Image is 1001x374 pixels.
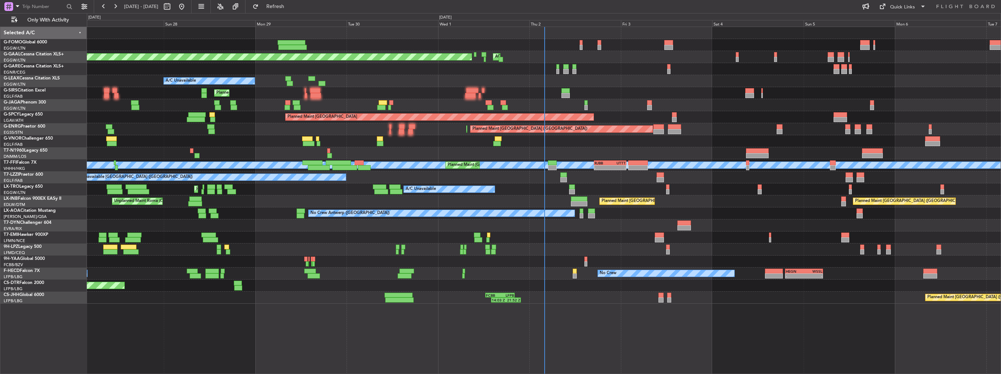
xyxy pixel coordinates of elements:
span: G-ENRG [4,124,21,129]
div: - [804,274,822,278]
a: [PERSON_NAME]/QSA [4,214,47,219]
a: G-ENRGPraetor 600 [4,124,45,129]
button: Quick Links [876,1,929,12]
a: 9H-LPZLegacy 500 [4,245,42,249]
div: A/C Unavailable [406,184,436,195]
div: UTTT [610,161,626,165]
span: G-LEAX [4,76,19,81]
div: Fri 3 [621,20,712,27]
a: T7-LZZIPraetor 600 [4,172,43,177]
span: G-VNOR [4,136,22,141]
div: - [595,165,610,170]
span: G-FOMO [4,40,22,44]
span: G-GAAL [4,52,20,57]
span: LX-INB [4,196,18,201]
a: G-VNORChallenger 650 [4,136,53,141]
span: F-HECD [4,269,20,273]
div: Sun 5 [804,20,895,27]
div: Mon 29 [255,20,347,27]
div: - [786,274,804,278]
div: A/C Unavailable [166,75,196,86]
div: Sun 28 [164,20,255,27]
span: G-GARE [4,64,20,69]
a: G-LEAXCessna Citation XLS [4,76,60,81]
span: G-SPCY [4,112,19,117]
div: Planned Maint [GEOGRAPHIC_DATA] ([GEOGRAPHIC_DATA]) [448,160,563,171]
button: Refresh [249,1,293,12]
a: EGLF/FAB [4,178,23,183]
a: DNMM/LOS [4,154,26,159]
span: G-SIRS [4,88,18,93]
a: F-HECDFalcon 7X [4,269,40,273]
a: EGGW/LTN [4,58,26,63]
a: T7-FFIFalcon 7X [4,160,36,165]
div: 21:52 Z [506,298,520,302]
span: T7-FFI [4,160,16,165]
div: Sat 4 [712,20,804,27]
span: T7-DYN [4,221,20,225]
a: EGGW/LTN [4,82,26,87]
a: CS-DTRFalcon 2000 [4,281,44,285]
div: Planned Maint [GEOGRAPHIC_DATA] ([GEOGRAPHIC_DATA]) [216,87,331,98]
a: FCBB/BZV [4,262,23,268]
a: EGGW/LTN [4,106,26,111]
div: No Crew [600,268,617,279]
span: LX-AOA [4,209,20,213]
a: EGGW/LTN [4,190,26,195]
input: Trip Number [22,1,64,12]
a: EVRA/RIX [4,226,22,231]
a: VHHH/HKG [4,166,25,171]
div: Quick Links [890,4,915,11]
a: G-FOMOGlobal 6000 [4,40,47,44]
div: Sat 27 [72,20,164,27]
span: Only With Activity [19,17,77,23]
div: RJBB [595,161,610,165]
a: EGGW/LTN [4,46,26,51]
a: G-SPCYLegacy 650 [4,112,43,117]
div: Planned Maint [GEOGRAPHIC_DATA] [602,196,671,207]
a: G-GAALCessna Citation XLS+ [4,52,64,57]
div: Tue 30 [347,20,438,27]
a: LGAV/ATH [4,118,23,123]
a: G-SIRSCitation Excel [4,88,46,93]
a: CS-JHHGlobal 6000 [4,293,44,297]
span: G-JAGA [4,100,20,105]
button: Only With Activity [8,14,79,26]
a: EGLF/FAB [4,142,23,147]
a: 9H-YAAGlobal 5000 [4,257,45,261]
div: A/C Unavailable [GEOGRAPHIC_DATA] ([GEOGRAPHIC_DATA]) [74,172,193,183]
a: LFPB/LBG [4,286,23,292]
div: Thu 2 [529,20,621,27]
a: LFPB/LBG [4,298,23,304]
span: Refresh [260,4,291,9]
a: LX-TROLegacy 650 [4,184,43,189]
a: EGSS/STN [4,130,23,135]
a: EGLF/FAB [4,94,23,99]
a: EGNR/CEG [4,70,26,75]
span: 9H-LPZ [4,245,18,249]
div: Mon 6 [895,20,986,27]
div: FCBB [486,293,500,297]
div: 14:03 Z [492,298,506,302]
a: T7-DYNChallenger 604 [4,221,51,225]
span: 9H-YAA [4,257,20,261]
a: LFPB/LBG [4,274,23,280]
div: AOG Maint Dusseldorf [495,51,537,62]
div: Wed 1 [438,20,530,27]
div: HEGN [786,269,804,273]
div: No Crew Antwerp ([GEOGRAPHIC_DATA]) [310,208,390,219]
a: EDLW/DTM [4,202,25,207]
div: [DATE] [439,15,452,21]
span: T7-N1960 [4,148,24,153]
div: Planned Maint [GEOGRAPHIC_DATA] ([GEOGRAPHIC_DATA]) [196,184,311,195]
a: T7-EMIHawker 900XP [4,233,48,237]
span: CS-DTR [4,281,19,285]
a: LX-INBFalcon 900EX EASy II [4,196,61,201]
span: T7-LZZI [4,172,19,177]
div: - [610,165,626,170]
div: Planned Maint [GEOGRAPHIC_DATA] [287,112,357,122]
div: WSSL [804,269,822,273]
a: LFMN/NCE [4,238,25,244]
div: Planned Maint [GEOGRAPHIC_DATA] ([GEOGRAPHIC_DATA]) [472,124,587,135]
div: LFPB [500,293,514,297]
